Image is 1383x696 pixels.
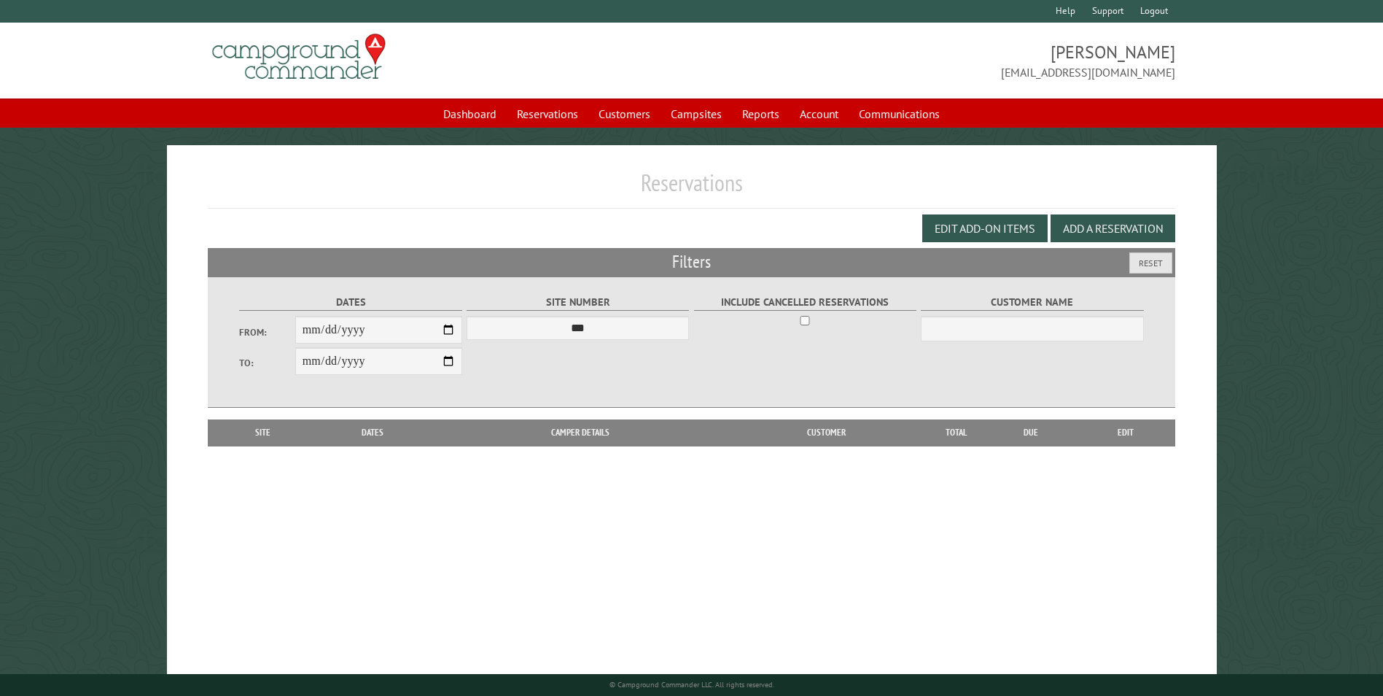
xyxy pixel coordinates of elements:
[215,419,310,446] th: Site
[208,248,1174,276] h2: Filters
[239,356,295,370] label: To:
[1077,419,1175,446] th: Edit
[921,294,1143,311] label: Customer Name
[508,100,587,128] a: Reservations
[985,419,1077,446] th: Due
[733,100,788,128] a: Reports
[239,294,461,311] label: Dates
[662,100,731,128] a: Campsites
[850,100,948,128] a: Communications
[467,294,689,311] label: Site Number
[609,680,774,689] small: © Campground Commander LLC. All rights reserved.
[435,100,505,128] a: Dashboard
[311,419,435,446] th: Dates
[1129,252,1172,274] button: Reset
[927,419,985,446] th: Total
[208,28,390,85] img: Campground Commander
[208,169,1174,209] h1: Reservations
[1051,214,1175,242] button: Add a Reservation
[694,294,916,311] label: Include Cancelled Reservations
[239,325,295,339] label: From:
[922,214,1048,242] button: Edit Add-on Items
[590,100,659,128] a: Customers
[725,419,927,446] th: Customer
[791,100,847,128] a: Account
[692,40,1175,81] span: [PERSON_NAME] [EMAIL_ADDRESS][DOMAIN_NAME]
[435,419,725,446] th: Camper Details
